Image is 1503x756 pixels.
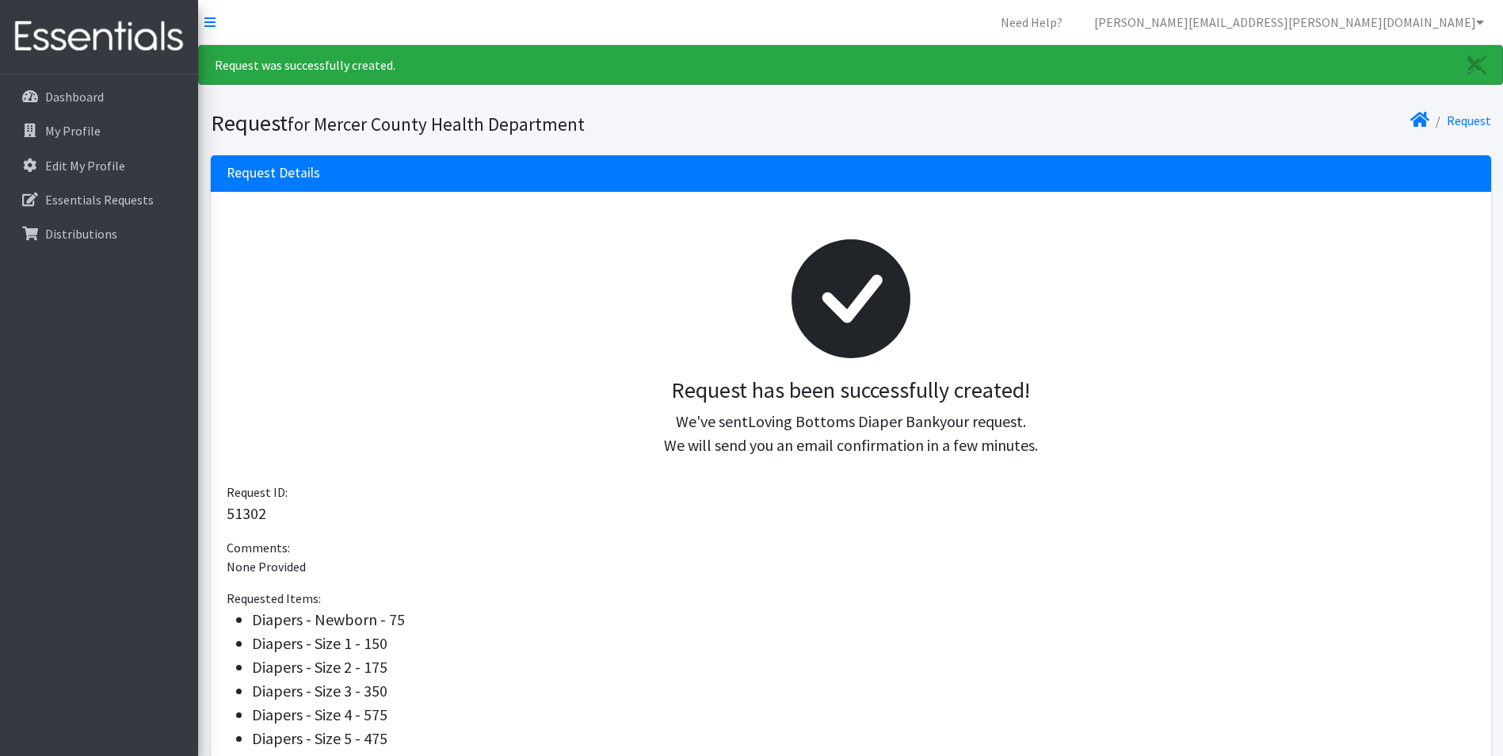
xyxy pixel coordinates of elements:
[227,590,321,606] span: Requested Items:
[227,502,1475,525] p: 51302
[1447,113,1491,128] a: Request
[211,109,845,137] h1: Request
[227,559,306,575] span: None Provided
[45,226,117,242] p: Distributions
[45,158,125,174] p: Edit My Profile
[252,655,1475,679] li: Diapers - Size 2 - 175
[252,727,1475,750] li: Diapers - Size 5 - 475
[227,540,290,556] span: Comments:
[6,115,192,147] a: My Profile
[45,89,104,105] p: Dashboard
[252,608,1475,632] li: Diapers - Newborn - 75
[198,45,1503,85] div: Request was successfully created.
[748,411,940,431] span: Loving Bottoms Diaper Bank
[1081,6,1497,38] a: [PERSON_NAME][EMAIL_ADDRESS][PERSON_NAME][DOMAIN_NAME]
[6,218,192,250] a: Distributions
[288,113,585,136] small: for Mercer County Health Department
[45,192,154,208] p: Essentials Requests
[252,632,1475,655] li: Diapers - Size 1 - 150
[239,377,1463,404] h3: Request has been successfully created!
[252,703,1475,727] li: Diapers - Size 4 - 575
[227,484,288,500] span: Request ID:
[988,6,1075,38] a: Need Help?
[6,184,192,216] a: Essentials Requests
[6,10,192,63] img: HumanEssentials
[239,410,1463,457] p: We've sent your request. We will send you an email confirmation in a few minutes.
[6,81,192,113] a: Dashboard
[1452,46,1502,84] a: Close
[45,123,101,139] p: My Profile
[6,150,192,181] a: Edit My Profile
[227,165,320,181] h3: Request Details
[252,679,1475,703] li: Diapers - Size 3 - 350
